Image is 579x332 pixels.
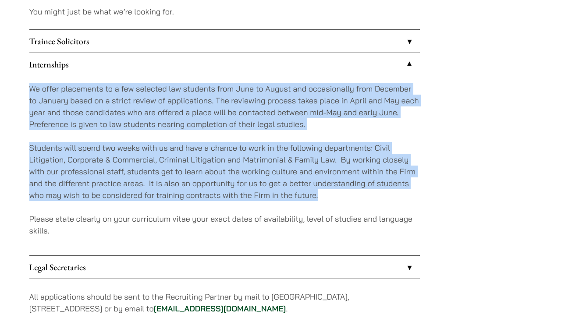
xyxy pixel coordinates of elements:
[29,83,420,130] p: We offer placements to a few selected law students from June to August and occasionally from Dece...
[29,6,420,18] p: You might just be what we’re looking for.
[29,30,420,53] a: Trainee Solicitors
[29,213,420,237] p: Please state clearly on your curriculum vitae your exact dates of availability, level of studies ...
[29,76,420,255] div: Internships
[29,142,420,201] p: Students will spend two weeks with us and have a chance to work in the following departments: Civ...
[29,256,420,279] a: Legal Secretaries
[29,53,420,76] a: Internships
[154,304,286,314] a: [EMAIL_ADDRESS][DOMAIN_NAME]
[29,291,420,314] p: All applications should be sent to the Recruiting Partner by mail to [GEOGRAPHIC_DATA], [STREET_A...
